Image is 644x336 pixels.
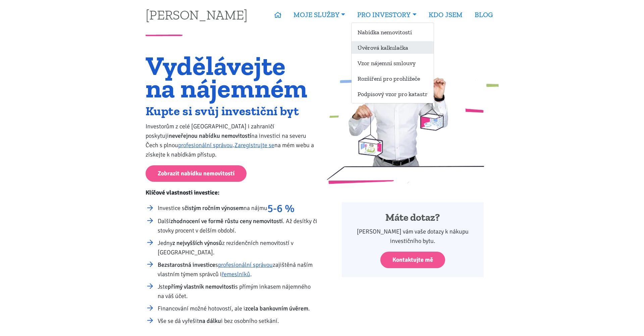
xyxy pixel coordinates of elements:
[352,72,434,85] a: Rozšíření pro prohlížeče
[172,239,222,247] strong: z nejvyšších výnosů
[158,304,318,313] li: Financování možné hotovostí, ale i .
[469,7,499,23] a: BLOG
[287,7,351,23] a: MOJE SLUŽBY
[146,122,318,159] p: Investorům z celé [GEOGRAPHIC_DATA] i zahraničí poskytuji na investici na severu Čech s plnou . n...
[158,282,318,301] li: Jste s přímým inkasem nájemného na váš účet.
[158,203,318,213] li: Investice s na nájmu
[351,211,475,224] h4: Máte dotaz?
[352,26,434,38] a: Nabídka nemovitostí
[158,260,318,279] li: s zajištěná naším vlastním týmem správců i .
[169,132,251,139] strong: neveřejnou nabídku nemovitostí
[146,54,318,99] h1: Vydělávejte na nájemném
[199,317,221,325] strong: na dálku
[380,252,445,268] a: Kontaktujte mě
[146,106,318,117] h2: Kupte si svůj investiční byt
[352,88,434,100] a: Podpisový vzor pro katastr
[158,316,318,326] li: Vše se dá vyřešit i bez osobního setkání.
[218,261,273,268] a: profesionální správou
[234,141,274,149] a: Zaregistrujte se
[352,57,434,69] a: Vzor nájemní smlouvy
[146,8,248,21] a: [PERSON_NAME]
[158,216,318,235] li: Další . Až desítky či stovky procent v delším období.
[170,217,283,225] strong: zhodnocení ve formě růstu ceny nemovitostí
[351,227,475,246] p: [PERSON_NAME] vám vaše dotazy k nákupu investičního bytu.
[146,165,247,182] a: Zobrazit nabídku nemovitostí
[168,283,235,290] strong: přímý vlastník nemovitosti
[158,238,318,257] li: Jedny z rezidenčních nemovitostí v [GEOGRAPHIC_DATA].
[158,261,215,268] strong: Bezstarostná investice
[146,188,318,197] p: Klíčové vlastnosti investice:
[351,7,422,23] a: PRO INVESTORY
[178,141,233,149] a: profesionální správou
[352,41,434,54] a: Úvěrová kalkulačka
[267,202,294,215] strong: 5-6 %
[222,270,250,278] a: řemeslníků
[245,305,308,312] strong: zcela bankovním úvěrem
[184,204,244,212] strong: čistým ročním výnosem
[423,7,469,23] a: KDO JSEM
